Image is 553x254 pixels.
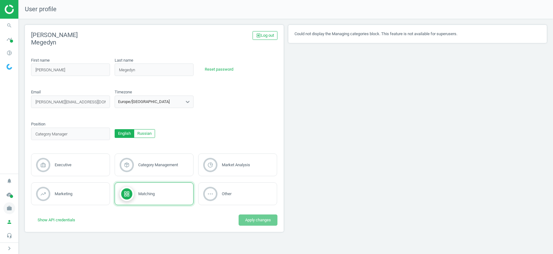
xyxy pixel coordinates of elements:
label: Email [31,89,41,95]
span: Market Analysis [222,162,250,167]
span: Executive [55,162,71,167]
div: Europe/[GEOGRAPHIC_DATA] [118,99,170,105]
span: Marketing [55,191,72,196]
label: First name [31,58,50,63]
i: cloud_done [3,189,15,200]
i: pie_chart_outlined [3,47,15,59]
i: work [3,202,15,214]
button: Reset password [198,64,240,75]
img: ajHJNr6hYgQAAAAASUVORK5CYII= [5,5,49,14]
button: English [115,129,134,138]
i: exit_to_app [256,33,261,38]
input: last_name_placeholder [115,63,194,76]
label: Timezone [115,89,132,95]
h2: [PERSON_NAME] Megedyn [31,31,152,46]
i: search [3,20,15,31]
i: notifications [3,175,15,187]
input: position [31,128,110,140]
img: wGWNvw8QSZomAAAAABJRU5ErkJggg== [7,64,12,70]
i: timeline [3,33,15,45]
button: Show API credentials [31,214,82,226]
span: Other [222,191,231,196]
span: Matching [138,191,155,196]
span: User profile [19,5,57,14]
span: Log out [256,33,274,38]
i: chevron_right [6,245,13,252]
button: chevron_right [2,244,17,252]
label: Last name [115,58,133,63]
button: Apply changes [239,214,277,226]
input: email_placeholder [31,96,110,108]
a: exit_to_appLog out [253,31,277,40]
i: headset_mic [3,230,15,242]
input: first_name_placeholder [31,63,110,76]
label: Position [31,121,45,127]
p: Could not display the Managing categories block. This feature is not available for superusers. [295,31,541,37]
span: Category Management [138,162,178,167]
i: person [3,216,15,228]
button: Russian [134,129,155,138]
